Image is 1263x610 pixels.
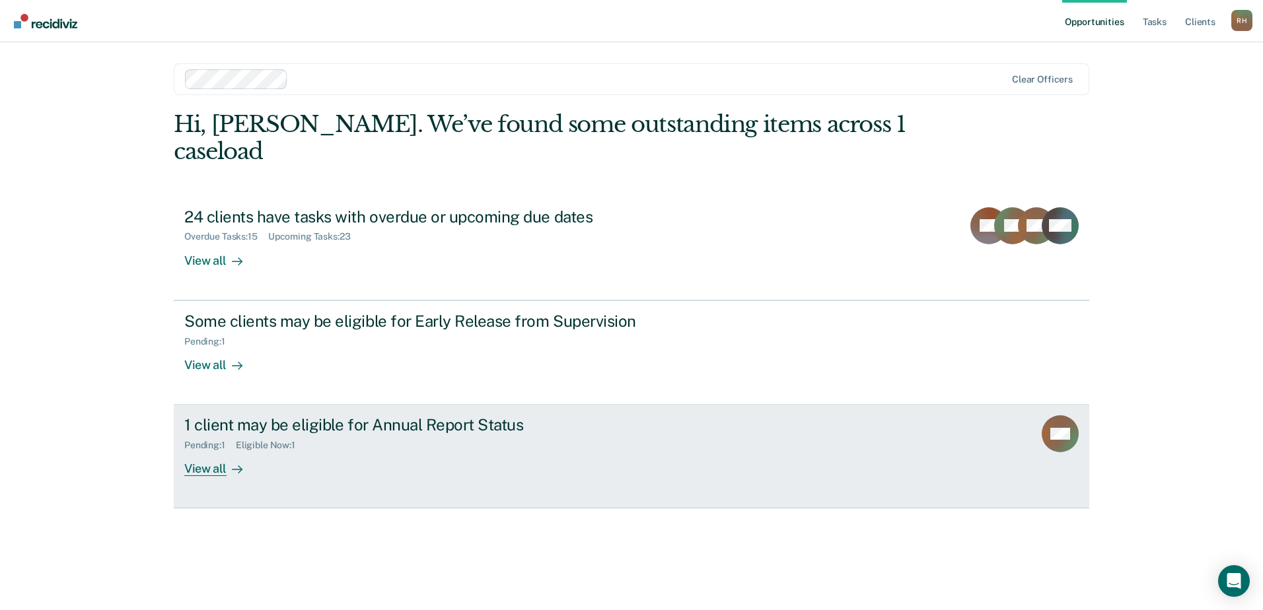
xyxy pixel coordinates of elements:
[268,231,361,242] div: Upcoming Tasks : 23
[184,336,236,347] div: Pending : 1
[184,451,258,477] div: View all
[184,231,268,242] div: Overdue Tasks : 15
[14,14,77,28] img: Recidiviz
[236,440,306,451] div: Eligible Now : 1
[174,111,906,165] div: Hi, [PERSON_NAME]. We’ve found some outstanding items across 1 caseload
[1218,565,1250,597] div: Open Intercom Messenger
[184,242,258,268] div: View all
[184,207,648,226] div: 24 clients have tasks with overdue or upcoming due dates
[184,440,236,451] div: Pending : 1
[1012,74,1073,85] div: Clear officers
[174,405,1089,508] a: 1 client may be eligible for Annual Report StatusPending:1Eligible Now:1View all
[174,197,1089,300] a: 24 clients have tasks with overdue or upcoming due datesOverdue Tasks:15Upcoming Tasks:23View all
[184,347,258,372] div: View all
[174,300,1089,405] a: Some clients may be eligible for Early Release from SupervisionPending:1View all
[1231,10,1252,31] div: R H
[1231,10,1252,31] button: Profile dropdown button
[184,312,648,331] div: Some clients may be eligible for Early Release from Supervision
[184,415,648,434] div: 1 client may be eligible for Annual Report Status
